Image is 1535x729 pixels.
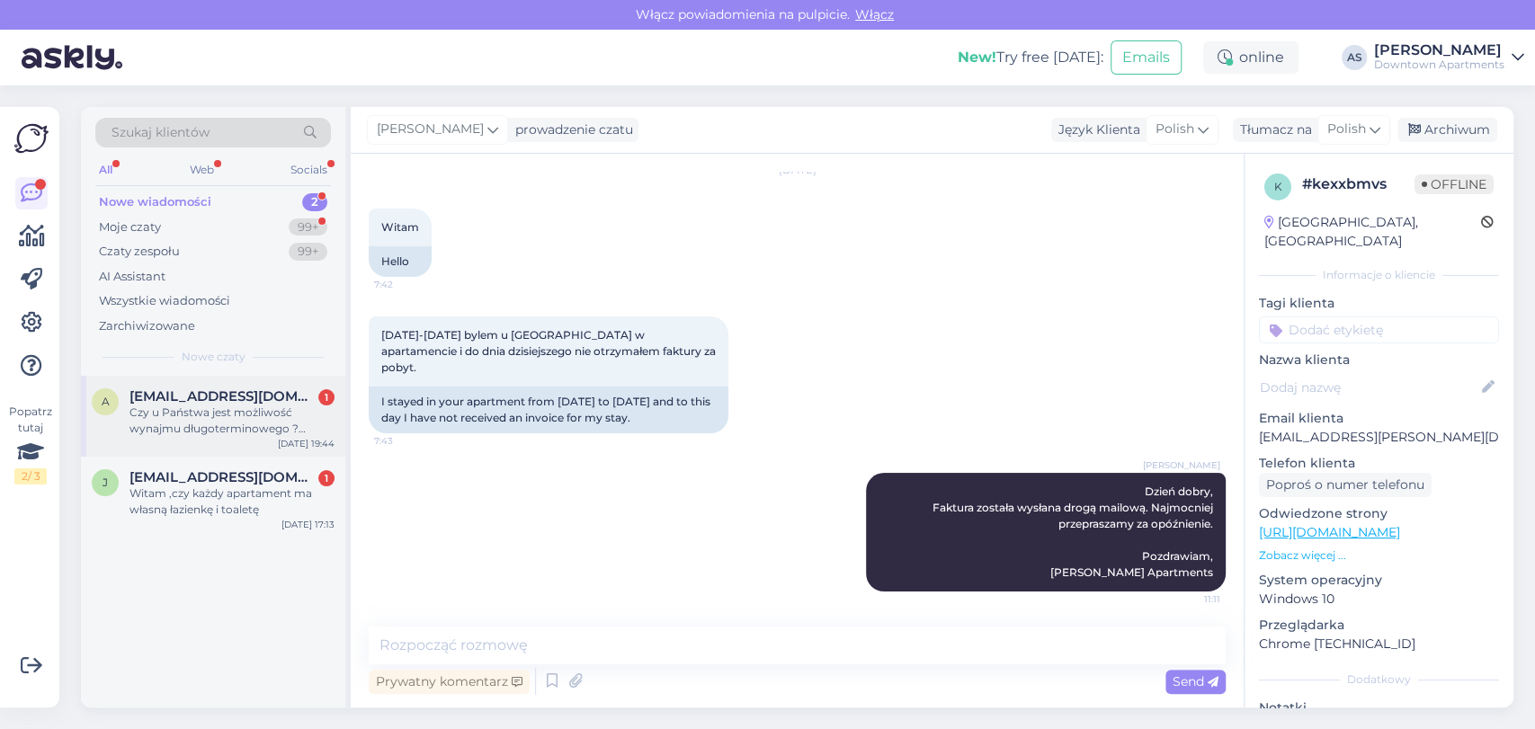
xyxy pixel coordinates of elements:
div: Prywatny komentarz [369,670,530,694]
span: judkijs@interia.pl [129,469,317,485]
input: Dodać etykietę [1259,316,1499,343]
div: 99+ [289,218,327,236]
span: 7:42 [374,278,442,291]
p: Chrome [TECHNICAL_ID] [1259,635,1499,653]
div: Czy u Państwa jest możliwość wynajmu długoterminowego ?Minimum rok? [129,405,335,437]
span: Włącz [850,6,899,22]
p: Odwiedzone strony [1259,504,1499,523]
div: Informacje o kliencie [1259,267,1499,283]
div: Moje czaty [99,218,161,236]
div: Język Klienta [1051,120,1140,139]
p: Zobacz więcej ... [1259,547,1499,564]
p: Notatki [1259,698,1499,717]
p: [EMAIL_ADDRESS][PERSON_NAME][DOMAIN_NAME] [1259,428,1499,447]
span: 11:11 [1153,592,1220,606]
span: [DATE]-[DATE] bylem u [GEOGRAPHIC_DATA] w apartamencie i do dnia dzisiejszego nie otrzymałem fakt... [381,328,718,374]
div: Nowe wiadomości [99,193,211,211]
div: # kexxbmvs [1302,173,1415,195]
div: Wszystkie wiadomości [99,292,230,310]
button: Emails [1111,40,1182,75]
div: Web [186,158,218,182]
p: Tagi klienta [1259,294,1499,313]
div: Downtown Apartments [1374,58,1504,72]
div: [GEOGRAPHIC_DATA], [GEOGRAPHIC_DATA] [1264,213,1481,251]
a: [PERSON_NAME]Downtown Apartments [1374,43,1524,72]
p: Email klienta [1259,409,1499,428]
span: Offline [1415,174,1494,194]
span: j [103,476,108,489]
div: All [95,158,116,182]
div: Socials [287,158,331,182]
div: 1 [318,389,335,405]
span: 7:43 [374,434,442,448]
b: New! [958,49,996,66]
span: Send [1173,673,1218,689]
span: Polish [1327,120,1366,139]
p: Telefon klienta [1259,454,1499,473]
div: 99+ [289,243,327,261]
div: Archiwum [1397,118,1497,142]
a: [URL][DOMAIN_NAME] [1259,524,1400,540]
span: Witam [381,220,419,234]
div: I stayed in your apartment from [DATE] to [DATE] and to this day I have not received an invoice f... [369,387,728,433]
input: Dodaj nazwę [1260,378,1478,397]
div: Poproś o numer telefonu [1259,473,1432,497]
span: a [102,395,110,408]
div: Popatrz tutaj [14,404,47,485]
div: [PERSON_NAME] [1374,43,1504,58]
div: 2 [302,193,327,211]
div: Witam ,czy każdy apartament ma własną łazienkę i toaletę [129,485,335,518]
div: 1 [318,470,335,486]
p: Przeglądarka [1259,616,1499,635]
div: Try free [DATE]: [958,47,1103,68]
span: Szukaj klientów [112,123,210,142]
span: aleksandraszwajcer13@gmail.com [129,388,317,405]
div: Hello [369,246,432,277]
p: Nazwa klienta [1259,351,1499,369]
p: Windows 10 [1259,590,1499,609]
div: AI Assistant [99,268,165,286]
div: [DATE] 19:44 [278,437,335,450]
div: [DATE] 17:13 [281,518,335,531]
img: Askly Logo [14,121,49,156]
span: Polish [1156,120,1194,139]
div: 2 / 3 [14,468,47,485]
span: k [1274,180,1282,193]
div: online [1203,41,1299,74]
div: Dodatkowy [1259,671,1499,688]
div: prowadzenie czatu [508,120,633,139]
span: [PERSON_NAME] [377,120,484,139]
div: Tłumacz na [1233,120,1312,139]
div: Czaty zespołu [99,243,180,261]
p: System operacyjny [1259,571,1499,590]
div: AS [1342,45,1367,70]
span: Nowe czaty [182,349,245,365]
div: Zarchiwizowane [99,317,195,335]
span: [PERSON_NAME] [1143,458,1220,472]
